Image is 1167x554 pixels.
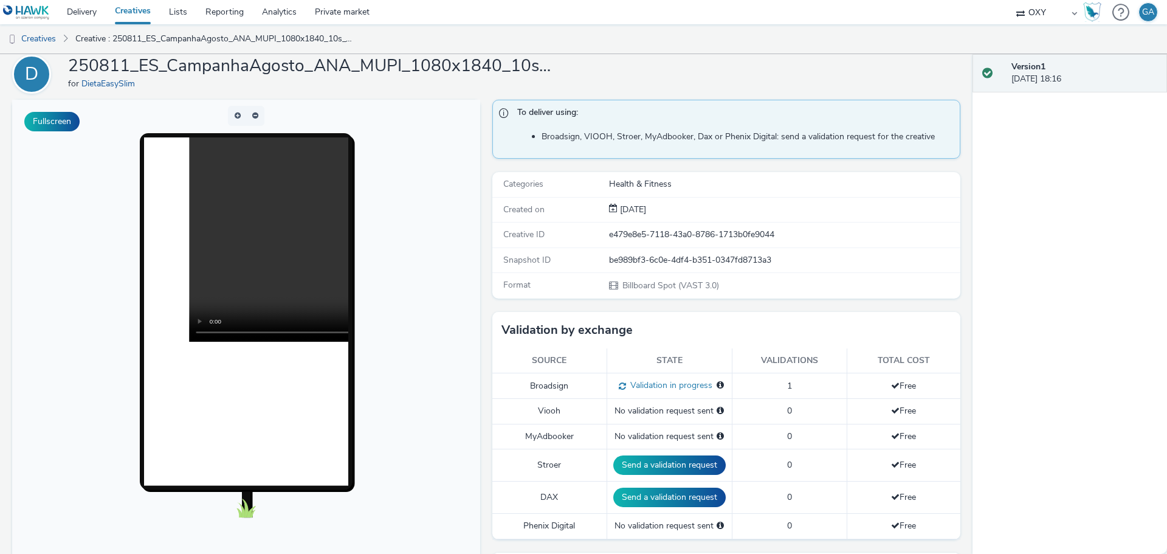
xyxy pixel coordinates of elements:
th: Validations [732,348,847,373]
span: 0 [787,491,792,503]
div: No validation request sent [613,520,726,532]
td: Broadsign [492,373,607,399]
h1: 250811_ES_CampanhaAgosto_ANA_MUPI_1080x1840_10s_VV.mp4 [68,55,554,78]
span: Created on [503,204,545,215]
span: Free [891,459,916,471]
div: [DATE] 18:16 [1011,61,1157,86]
div: No validation request sent [613,431,726,443]
td: Stroer [492,449,607,482]
li: Broadsign, VIOOH, Stroer, MyAdbooker, Dax or Phenix Digital: send a validation request for the cr... [542,131,954,143]
a: Creative : 250811_ES_CampanhaAgosto_ANA_MUPI_1080x1840_10s_VV.mp4 [69,24,361,54]
span: 0 [787,405,792,417]
span: Categories [503,178,543,190]
div: Please select a deal below and click on Send to send a validation request to Phenix Digital. [717,520,724,532]
span: Free [891,431,916,442]
th: Source [492,348,607,373]
span: 0 [787,459,792,471]
strong: Version 1 [1011,61,1045,72]
td: Viooh [492,399,607,424]
th: Total cost [847,348,960,373]
td: MyAdbooker [492,424,607,449]
span: 1 [787,380,792,392]
span: Snapshot ID [503,254,551,266]
div: Please select a deal below and click on Send to send a validation request to MyAdbooker. [717,431,724,443]
span: To deliver using: [517,106,948,122]
span: Free [891,520,916,531]
div: Health & Fitness [609,178,959,190]
img: dooh [6,33,18,46]
button: Send a validation request [613,488,726,507]
div: Please select a deal below and click on Send to send a validation request to Viooh. [717,405,724,417]
span: Free [891,380,916,392]
span: Creative ID [503,229,545,240]
td: Phenix Digital [492,514,607,539]
span: Billboard Spot (VAST 3.0) [621,280,719,291]
span: [DATE] [618,204,646,215]
button: Send a validation request [613,455,726,475]
th: State [607,348,732,373]
span: Validation in progress [626,379,712,391]
a: DietaEasySlim [81,78,140,89]
a: Hawk Academy [1083,2,1106,22]
span: 0 [787,431,792,442]
div: e479e8e5-7118-43a0-8786-1713b0fe9044 [609,229,959,241]
span: Free [891,405,916,417]
div: be989bf3-6c0e-4df4-b351-0347fd8713a3 [609,254,959,266]
span: for [68,78,81,89]
img: Hawk Academy [1083,2,1101,22]
td: DAX [492,482,607,514]
span: 0 [787,520,792,531]
div: GA [1142,3,1154,21]
h3: Validation by exchange [501,321,633,339]
a: D [12,68,56,80]
div: Creation 16 September 2025, 18:16 [618,204,646,216]
button: Fullscreen [24,112,80,131]
div: No validation request sent [613,405,726,417]
div: D [25,57,38,91]
span: Free [891,491,916,503]
span: Format [503,279,531,291]
img: undefined Logo [3,5,50,20]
